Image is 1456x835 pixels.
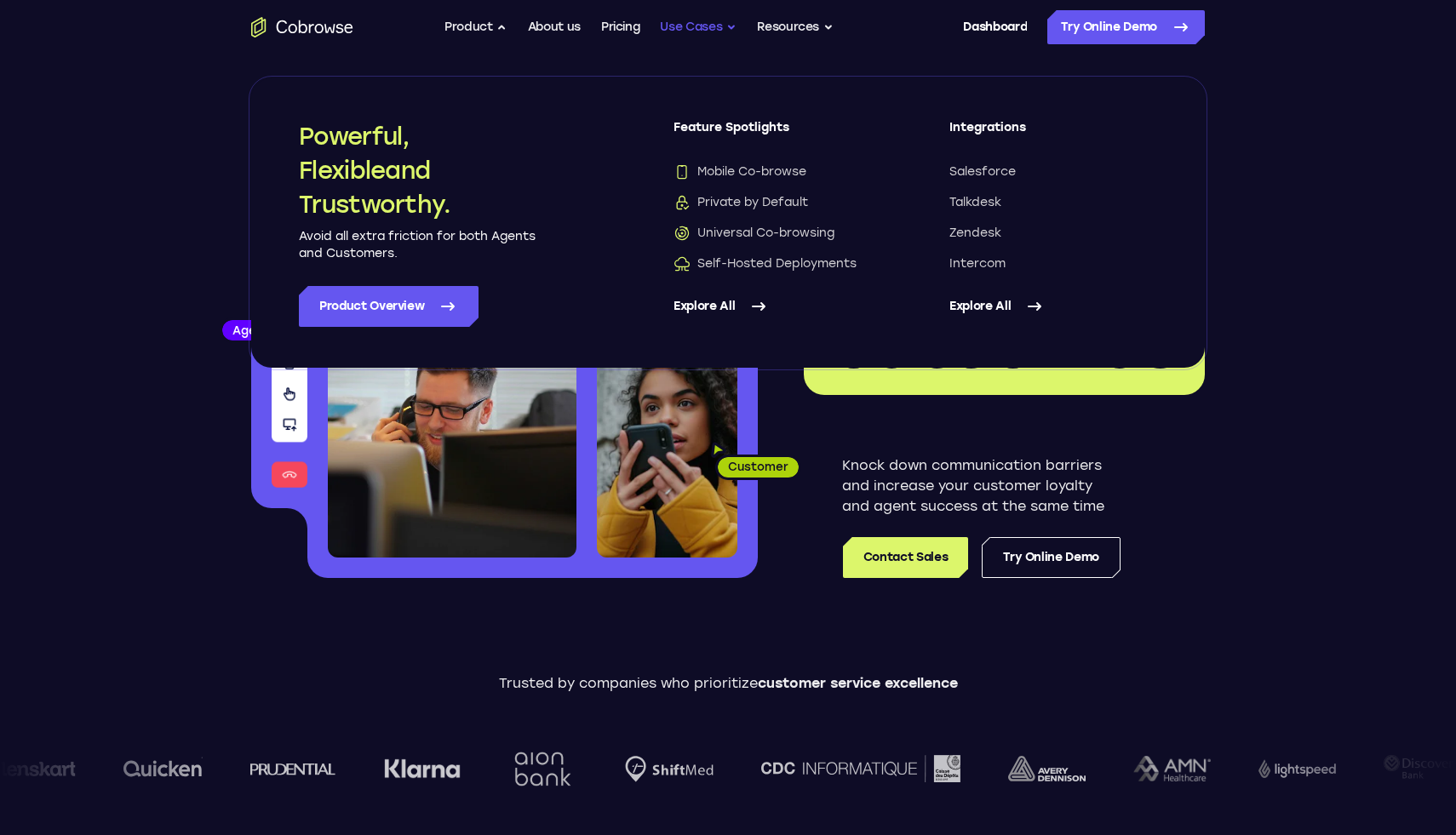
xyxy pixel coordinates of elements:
button: Resources [757,10,834,44]
img: avery-dennison [1006,756,1084,781]
img: Aion Bank [507,735,576,804]
img: Universal Co-browsing [674,225,691,242]
img: Shiftmed [623,756,712,782]
a: Go to the home page [251,17,353,37]
img: A customer holding their phone [597,356,737,558]
img: CDC Informatique [760,755,959,781]
a: Explore All [674,286,881,327]
span: Self-Hosted Deployments [674,255,857,272]
img: AMN Healthcare [1132,756,1209,782]
p: Avoid all extra friction for both Agents and Customers. [299,228,537,262]
a: Talkdesk [949,194,1157,211]
a: Dashboard [963,10,1027,44]
img: prudential [249,762,335,775]
button: Product [444,10,507,44]
span: Zendesk [949,225,1001,242]
a: Contact Sales [843,537,968,578]
a: Mobile Co-browseMobile Co-browse [674,163,881,180]
span: customer service excellence [758,675,958,691]
a: Universal Co-browsingUniversal Co-browsing [674,225,881,242]
a: Product Overview [299,286,479,327]
a: About us [528,10,581,44]
a: Try Online Demo [1047,10,1205,44]
button: Use Cases [660,10,737,44]
span: Intercom [949,255,1006,272]
a: Salesforce [949,163,1157,180]
a: Intercom [949,255,1157,272]
img: Self-Hosted Deployments [674,255,691,272]
span: Talkdesk [949,194,1001,211]
span: Universal Co-browsing [674,225,834,242]
span: Mobile Co-browse [674,163,806,180]
a: Zendesk [949,225,1157,242]
a: Self-Hosted DeploymentsSelf-Hosted Deployments [674,255,881,272]
a: Private by DefaultPrivate by Default [674,194,881,211]
img: Private by Default [674,194,691,211]
a: Try Online Demo [982,537,1121,578]
span: Salesforce [949,163,1016,180]
p: Knock down communication barriers and increase your customer loyalty and agent success at the sam... [842,455,1121,517]
img: A customer support agent talking on the phone [328,254,576,558]
img: Klarna [382,758,459,779]
span: Integrations [949,119,1157,150]
img: Mobile Co-browse [674,163,691,180]
a: Pricing [601,10,640,44]
span: Feature Spotlights [674,119,881,150]
h2: Powerful, Flexible and Trustworthy. [299,119,537,221]
a: Explore All [949,286,1157,327]
span: Private by Default [674,194,808,211]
